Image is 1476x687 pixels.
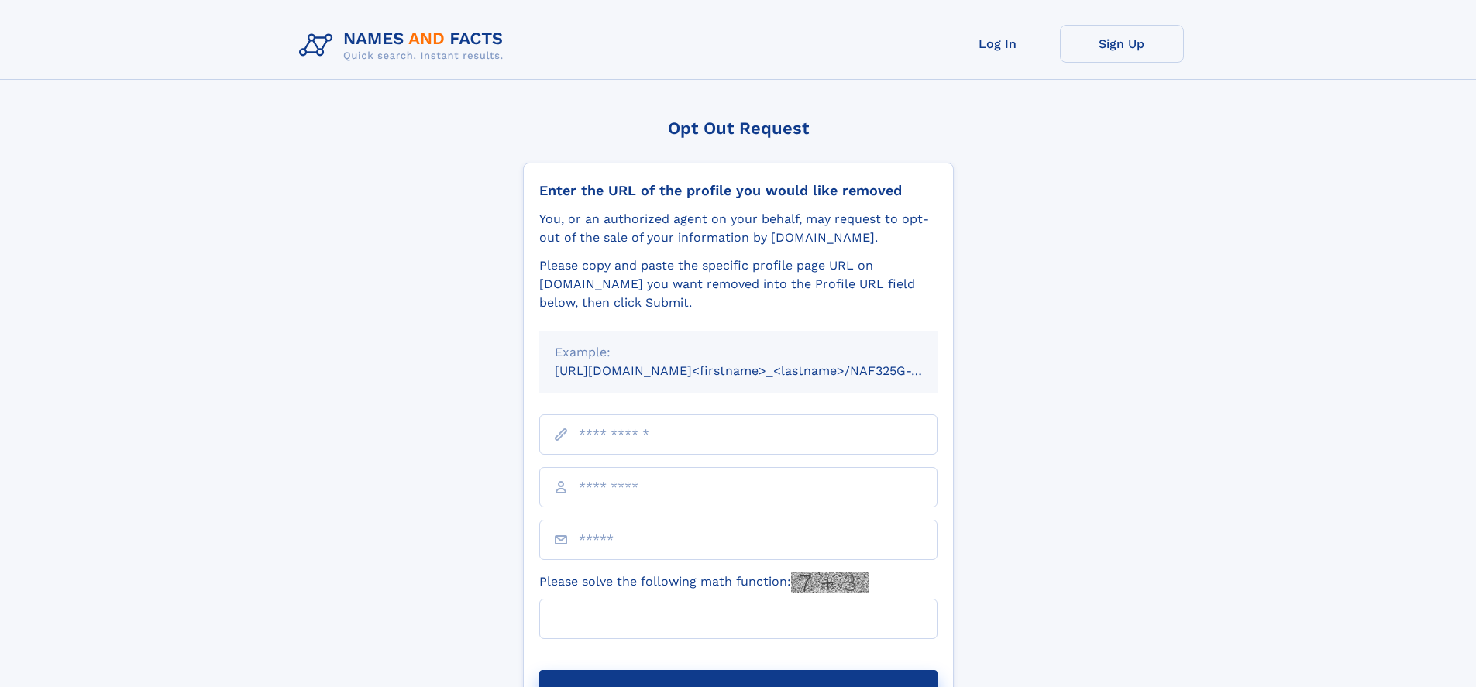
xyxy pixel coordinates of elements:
[539,572,869,593] label: Please solve the following math function:
[555,343,922,362] div: Example:
[293,25,516,67] img: Logo Names and Facts
[1060,25,1184,63] a: Sign Up
[539,256,938,312] div: Please copy and paste the specific profile page URL on [DOMAIN_NAME] you want removed into the Pr...
[936,25,1060,63] a: Log In
[539,210,938,247] div: You, or an authorized agent on your behalf, may request to opt-out of the sale of your informatio...
[539,182,938,199] div: Enter the URL of the profile you would like removed
[523,119,954,138] div: Opt Out Request
[555,363,967,378] small: [URL][DOMAIN_NAME]<firstname>_<lastname>/NAF325G-xxxxxxxx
